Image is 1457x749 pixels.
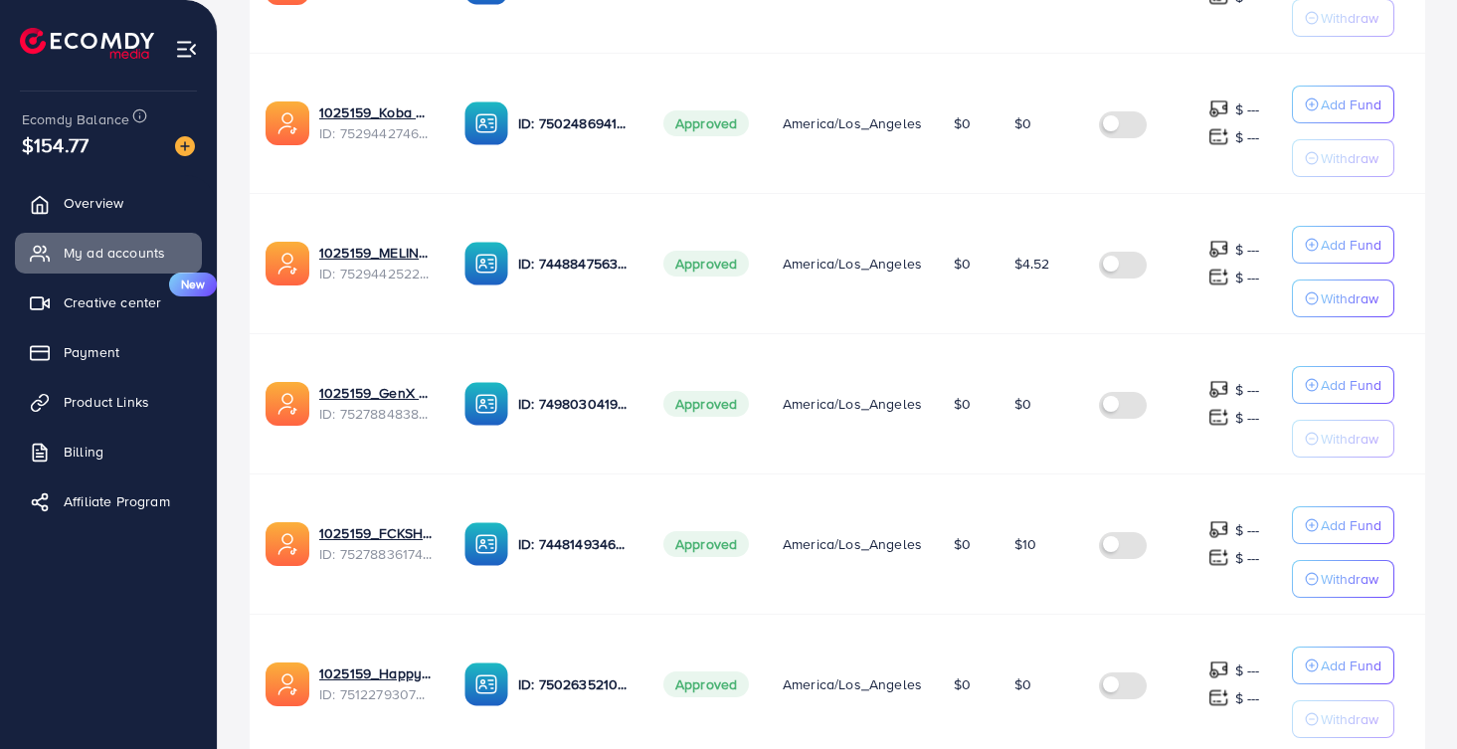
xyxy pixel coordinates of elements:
[319,123,433,143] span: ID: 7529442746999062529
[319,544,433,564] span: ID: 7527883617448853520
[1321,286,1378,310] p: Withdraw
[464,662,508,706] img: ic-ba-acc.ded83a64.svg
[1208,519,1229,540] img: top-up amount
[518,392,632,416] p: ID: 7498030419611435016
[319,243,433,283] div: <span class='underline'>1025159_MELINDA BRANDA THOMAS STORE_1753084957674</span></br>752944252257...
[783,394,922,414] span: America/Los_Angeles
[1292,226,1394,264] button: Add Fund
[1208,379,1229,400] img: top-up amount
[319,523,433,564] div: <span class='underline'>1025159_FCKSHIRT123_1752722003939</span></br>7527883617448853520
[319,663,433,683] a: 1025159_Happy Cooking Hub_1749089120995
[1321,427,1378,451] p: Withdraw
[1292,366,1394,404] button: Add Fund
[783,254,922,274] span: America/Los_Angeles
[518,111,632,135] p: ID: 7502486941678829576
[783,534,922,554] span: America/Los_Angeles
[518,672,632,696] p: ID: 7502635210299981825
[1208,98,1229,119] img: top-up amount
[319,684,433,704] span: ID: 7512279307088297991
[64,442,103,462] span: Billing
[22,109,129,129] span: Ecomdy Balance
[266,242,309,285] img: ic-ads-acc.e4c84228.svg
[1292,506,1394,544] button: Add Fund
[266,101,309,145] img: ic-ads-acc.e4c84228.svg
[1235,238,1260,262] p: $ ---
[663,391,749,417] span: Approved
[1208,126,1229,147] img: top-up amount
[15,432,202,471] a: Billing
[1208,547,1229,568] img: top-up amount
[1235,406,1260,430] p: $ ---
[663,531,749,557] span: Approved
[15,183,202,223] a: Overview
[1321,373,1381,397] p: Add Fund
[319,404,433,424] span: ID: 7527884838796623889
[1321,233,1381,257] p: Add Fund
[663,671,749,697] span: Approved
[15,233,202,273] a: My ad accounts
[319,243,433,263] a: 1025159_MELINDA [PERSON_NAME] STORE_1753084957674
[1014,534,1036,554] span: $10
[266,522,309,566] img: ic-ads-acc.e4c84228.svg
[1235,266,1260,289] p: $ ---
[266,662,309,706] img: ic-ads-acc.e4c84228.svg
[319,102,433,122] a: 1025159_Koba Sound & Pages_1753085006590
[1292,647,1394,684] button: Add Fund
[464,242,508,285] img: ic-ba-acc.ded83a64.svg
[1321,6,1378,30] p: Withdraw
[1235,125,1260,149] p: $ ---
[64,491,170,511] span: Affiliate Program
[1235,518,1260,542] p: $ ---
[1372,659,1442,734] iframe: Chat
[1292,700,1394,738] button: Withdraw
[1292,139,1394,177] button: Withdraw
[663,110,749,136] span: Approved
[64,292,161,312] span: Creative center
[1321,654,1381,677] p: Add Fund
[20,28,154,59] img: logo
[783,674,922,694] span: America/Los_Angeles
[1292,420,1394,458] button: Withdraw
[1208,687,1229,708] img: top-up amount
[319,663,433,704] div: <span class='underline'>1025159_Happy Cooking Hub_1749089120995</span></br>7512279307088297991
[1208,239,1229,260] img: top-up amount
[464,522,508,566] img: ic-ba-acc.ded83a64.svg
[464,101,508,145] img: ic-ba-acc.ded83a64.svg
[1235,378,1260,402] p: $ ---
[1014,254,1050,274] span: $4.52
[1014,113,1031,133] span: $0
[1235,658,1260,682] p: $ ---
[64,243,165,263] span: My ad accounts
[64,193,123,213] span: Overview
[1321,513,1381,537] p: Add Fund
[1292,86,1394,123] button: Add Fund
[64,392,149,412] span: Product Links
[64,342,119,362] span: Payment
[783,113,922,133] span: America/Los_Angeles
[663,251,749,277] span: Approved
[1014,394,1031,414] span: $0
[954,113,971,133] span: $0
[954,674,971,694] span: $0
[464,382,508,426] img: ic-ba-acc.ded83a64.svg
[1014,674,1031,694] span: $0
[1235,686,1260,710] p: $ ---
[15,481,202,521] a: Affiliate Program
[15,332,202,372] a: Payment
[319,102,433,143] div: <span class='underline'>1025159_Koba Sound & Pages_1753085006590</span></br>7529442746999062529
[175,38,198,61] img: menu
[1235,546,1260,570] p: $ ---
[1321,146,1378,170] p: Withdraw
[518,252,632,276] p: ID: 7448847563979243537
[1292,560,1394,598] button: Withdraw
[1235,97,1260,121] p: $ ---
[954,394,971,414] span: $0
[319,383,433,403] a: 1025159_GenX and millennials_1752722279617
[1208,267,1229,287] img: top-up amount
[518,532,632,556] p: ID: 7448149346291400721
[1321,707,1378,731] p: Withdraw
[175,136,195,156] img: image
[1321,567,1378,591] p: Withdraw
[15,282,202,322] a: Creative centerNew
